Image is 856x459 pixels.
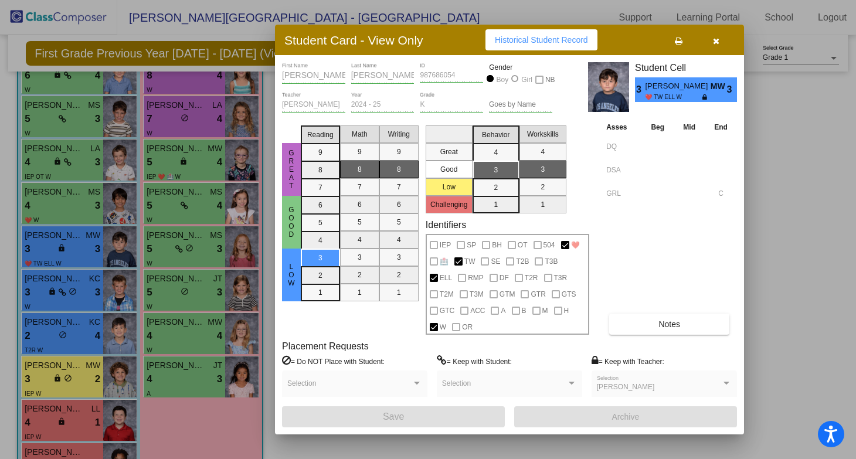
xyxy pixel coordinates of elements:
span: Historical Student Record [495,35,588,45]
span: T2B [516,254,529,268]
span: RMP [468,271,484,285]
th: Beg [641,121,674,134]
label: Identifiers [426,219,466,230]
span: ❤️ [571,238,580,252]
span: OR [462,320,473,334]
span: Notes [658,319,680,329]
span: SE [491,254,500,268]
span: DF [500,271,509,285]
span: T3R [554,271,568,285]
span: [PERSON_NAME] [597,383,655,391]
span: NB [545,73,555,87]
span: TW [464,254,475,268]
span: T3B [545,254,558,268]
span: T2R [525,271,538,285]
input: assessment [606,161,638,179]
span: B [522,304,526,318]
th: End [705,121,737,134]
input: grade [420,101,483,109]
label: = Keep with Student: [437,355,512,367]
mat-label: Gender [489,62,552,73]
h3: Student Card - View Only [284,33,423,47]
th: Asses [603,121,641,134]
span: ❤️ TW ELL W [645,93,702,101]
button: Historical Student Record [485,29,597,50]
span: GTS [562,287,576,301]
span: T2M [440,287,454,301]
input: assessment [606,185,638,202]
span: 3 [635,83,645,97]
span: GTR [531,287,545,301]
button: Notes [609,314,729,335]
span: W [440,320,446,334]
span: Archive [612,412,640,421]
div: Boy [496,74,509,85]
span: 🏥 [440,254,449,268]
button: Save [282,406,505,427]
input: goes by name [489,101,552,109]
div: Girl [521,74,532,85]
label: = Do NOT Place with Student: [282,355,385,367]
span: ACC [470,304,485,318]
span: OT [518,238,528,252]
h3: Student Cell [635,62,737,73]
label: = Keep with Teacher: [592,355,664,367]
span: M [542,304,548,318]
span: 3 [727,83,737,97]
input: teacher [282,101,345,109]
span: H [564,304,569,318]
span: BH [492,238,502,252]
span: [PERSON_NAME] [645,80,710,93]
input: year [351,101,415,109]
span: MW [711,80,727,93]
span: Great [286,149,297,190]
label: Placement Requests [282,341,369,352]
button: Archive [514,406,737,427]
span: IEP [440,238,451,252]
span: ELL [440,271,452,285]
span: A [501,304,505,318]
th: Mid [674,121,705,134]
span: T3M [470,287,484,301]
span: GTC [440,304,454,318]
input: Enter ID [420,72,483,80]
span: Low [286,263,297,287]
span: Good [286,206,297,239]
span: GTM [500,287,515,301]
input: assessment [606,138,638,155]
span: Save [383,412,404,421]
span: 504 [544,238,555,252]
span: SP [467,238,476,252]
